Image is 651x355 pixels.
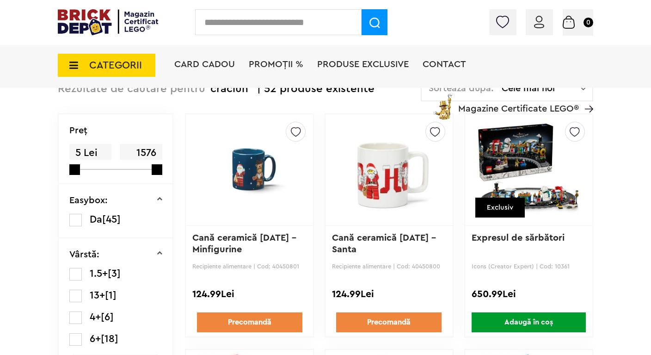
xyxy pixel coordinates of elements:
[69,126,87,135] p: Preţ
[477,105,581,235] img: Expresul de sărbători
[249,60,303,69] a: PROMOȚII %
[90,334,101,344] span: 6+
[332,233,439,254] a: Cană ceramică [DATE] - Santa
[472,312,586,332] span: Adaugă în coș
[472,233,565,243] a: Expresul de sărbători
[90,214,102,224] span: Da
[192,263,307,270] p: Recipiente alimentare | Cod: 40450801
[90,290,105,300] span: 13+
[458,92,579,113] span: Magazine Certificate LEGO®
[90,312,101,322] span: 4+
[197,105,301,235] img: Cană ceramică Crăciun - Minfigurine
[475,198,525,218] div: Exclusiv
[465,312,592,332] a: Adaugă în coș
[108,268,121,279] span: [3]
[192,233,299,254] a: Cană ceramică [DATE] - Minfigurine
[102,214,121,224] span: [45]
[120,144,162,174] span: 1576 Lei
[317,60,409,69] a: Produse exclusive
[101,312,114,322] span: [6]
[69,144,111,162] span: 5 Lei
[90,268,108,279] span: 1.5+
[337,105,441,235] img: Cană ceramică Crăciun - Santa
[472,288,586,300] div: 650.99Lei
[472,263,586,270] p: Icons (Creator Expert) | Cod: 10361
[336,312,442,332] a: Precomandă
[579,92,593,101] a: Magazine Certificate LEGO®
[332,263,446,270] p: Recipiente alimentare | Cod: 40450800
[69,196,108,205] p: Easybox:
[89,60,142,70] span: CATEGORII
[174,60,235,69] a: Card Cadou
[105,290,117,300] span: [1]
[69,250,99,259] p: Vârstă:
[197,312,302,332] a: Precomandă
[423,60,466,69] a: Contact
[101,334,118,344] span: [18]
[332,288,446,300] div: 124.99Lei
[583,18,593,27] small: 0
[192,288,307,300] div: 124.99Lei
